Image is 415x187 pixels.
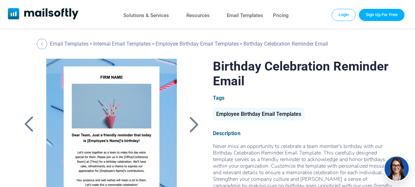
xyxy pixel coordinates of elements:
[227,11,263,20] a: Email Templates
[156,41,239,47] a: Employee Birthday Email Templates
[186,11,210,20] a: Resources
[186,116,202,133] a: Back
[213,114,304,116] a: Employee Birthday Email Templates
[273,11,289,20] a: Pricing
[21,116,37,133] a: Back
[213,59,394,88] h1: Birthday Celebration Reminder Email
[332,9,356,21] a: Login
[213,95,394,101] div: Tags
[93,41,151,47] a: Internal Email Templates
[213,130,394,136] div: Description
[50,41,89,47] a: Email Templates
[359,9,405,21] a: Trial
[8,8,78,21] a: Mailsoftly
[37,39,49,49] a: Back
[213,108,304,120] div: Employee Birthday Email Templates
[123,11,169,20] a: Solutions & Services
